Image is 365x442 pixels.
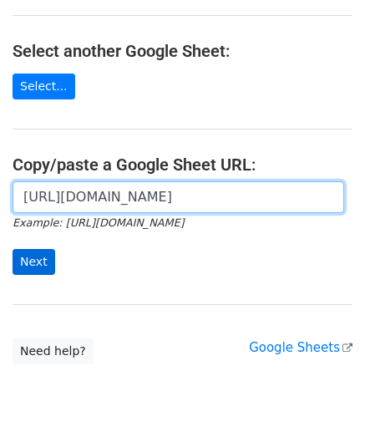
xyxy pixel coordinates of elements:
a: Need help? [13,338,94,364]
a: Google Sheets [249,340,352,355]
input: Next [13,249,55,275]
h4: Select another Google Sheet: [13,41,352,61]
small: Example: [URL][DOMAIN_NAME] [13,216,184,229]
a: Select... [13,74,75,99]
input: Paste your Google Sheet URL here [13,181,344,213]
h4: Copy/paste a Google Sheet URL: [13,155,352,175]
iframe: Chat Widget [281,362,365,442]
